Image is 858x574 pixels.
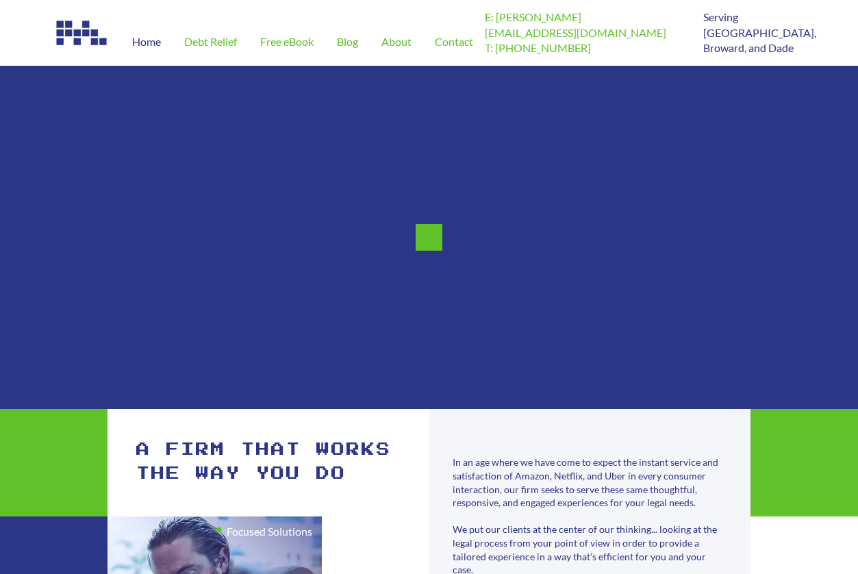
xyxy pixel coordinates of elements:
[325,18,370,66] a: Blog
[485,10,666,38] a: E: [PERSON_NAME][EMAIL_ADDRESS][DOMAIN_NAME]
[370,18,423,66] a: About
[260,36,314,47] span: Free eBook
[121,18,173,66] a: Home
[132,36,161,47] span: Home
[485,41,591,54] a: T: [PHONE_NUMBER]
[227,526,312,537] h1: Focused Solutions
[136,438,402,486] h1: A firm that works the way you do
[423,18,485,66] a: Contact
[173,18,249,66] a: Debt Relief
[249,18,325,66] a: Free eBook
[435,36,473,47] span: Contact
[184,36,237,47] span: Debt Relief
[337,36,358,47] span: Blog
[381,36,412,47] span: About
[55,18,110,48] img: Image
[703,10,803,55] p: Serving [GEOGRAPHIC_DATA], Broward, and Dade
